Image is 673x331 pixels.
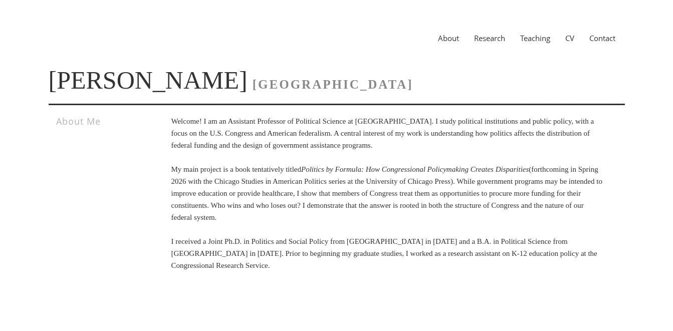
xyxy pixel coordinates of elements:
[253,78,413,91] span: [GEOGRAPHIC_DATA]
[171,115,604,271] p: Welcome! I am an Assistant Professor of Political Science at [GEOGRAPHIC_DATA]. I study political...
[513,33,558,43] a: Teaching
[56,115,143,127] h3: About Me
[558,33,582,43] a: CV
[49,66,248,94] a: [PERSON_NAME]
[582,33,623,43] a: Contact
[467,33,513,43] a: Research
[430,33,467,43] a: About
[301,165,529,173] i: Politics by Formula: How Congressional Policymaking Creates Disparities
